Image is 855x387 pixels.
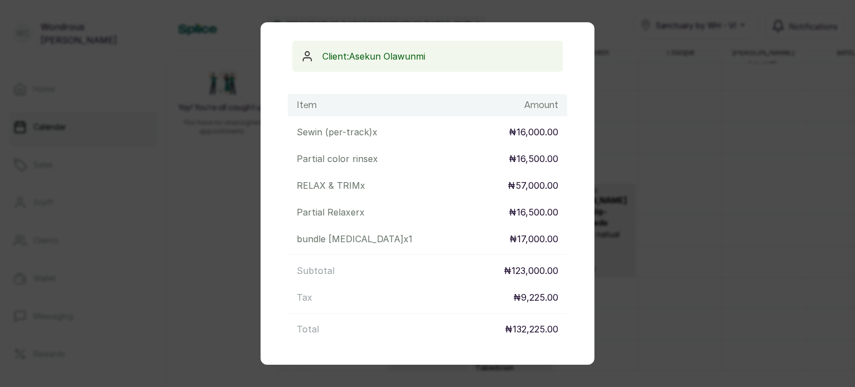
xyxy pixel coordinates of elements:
p: ₦16,500.00 [509,152,558,165]
p: ₦132,225.00 [505,322,558,336]
p: Partial Relaxer x [297,205,365,219]
h1: Item [297,99,317,112]
p: ₦57,000.00 [508,179,558,192]
p: Tax [297,291,312,304]
p: ₦123,000.00 [504,264,558,277]
p: Partial color rinse x [297,152,378,165]
p: ₦16,500.00 [509,205,558,219]
h1: Amount [524,99,558,112]
p: bundle [MEDICAL_DATA] x 1 [297,232,412,246]
p: ₦17,000.00 [509,232,558,246]
p: RELAX & TRIM x [297,179,365,192]
p: ₦16,000.00 [509,125,558,139]
p: Subtotal [297,264,335,277]
p: ₦9,225.00 [513,291,558,304]
p: Total [297,322,319,336]
p: Client: Asekun Olawunmi [322,50,554,63]
p: Sewin (per-track) x [297,125,377,139]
